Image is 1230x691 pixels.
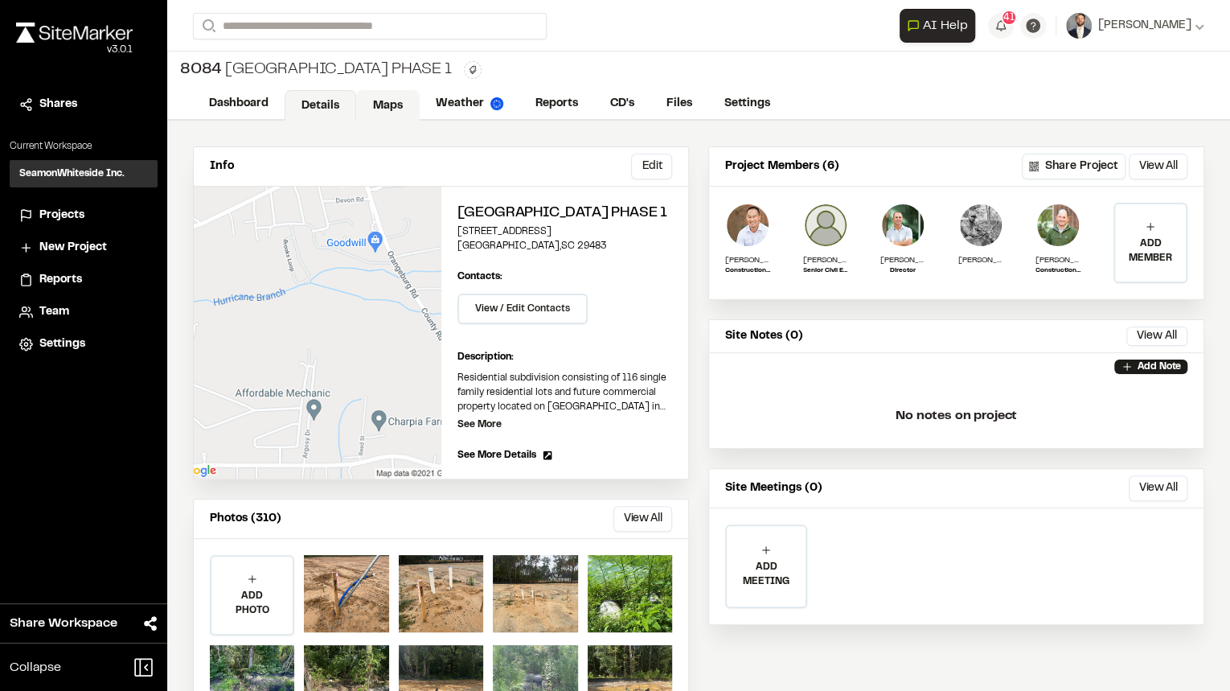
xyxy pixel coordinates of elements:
span: [PERSON_NAME] [1098,17,1191,35]
a: New Project [19,239,148,257]
p: No notes on project [722,390,1191,442]
p: Photos (310) [210,510,281,528]
a: Reports [19,271,148,289]
p: Current Workspace [10,139,158,154]
p: ADD MEMBER [1115,237,1187,265]
a: Team [19,303,148,321]
p: [STREET_ADDRESS] [457,224,673,239]
p: Construction Admin Team Leader [1035,266,1080,276]
p: ADD PHOTO [211,589,293,618]
button: Open AI Assistant [900,9,975,43]
a: Files [650,88,708,119]
img: User [1066,13,1092,39]
img: Wayne Lee [1035,203,1080,248]
span: Projects [39,207,84,224]
div: Oh geez...please don't... [16,43,133,57]
img: Tommy Huang [725,203,770,248]
span: Team [39,303,69,321]
p: [GEOGRAPHIC_DATA] , SC 29483 [457,239,673,253]
span: New Project [39,239,107,257]
h3: SeamonWhiteside Inc. [19,167,125,181]
p: [PERSON_NAME] [880,254,925,266]
a: Details [285,90,356,121]
button: Edit [631,154,672,179]
img: Sarah Hamblin [803,203,848,248]
span: Shares [39,96,77,113]
span: 41 [1003,10,1015,25]
img: James Owens [958,203,1003,248]
p: [PERSON_NAME] [803,254,848,266]
p: [PERSON_NAME] [725,254,770,266]
a: Settings [708,88,786,119]
p: Add Note [1137,360,1181,374]
img: precipai.png [490,97,503,110]
span: Settings [39,335,85,353]
p: Contacts: [457,269,502,284]
a: Settings [19,335,148,353]
p: Site Notes (0) [725,327,803,345]
p: ADD MEETING [727,560,806,589]
a: Shares [19,96,148,113]
button: View / Edit Contacts [457,294,588,324]
a: Projects [19,207,148,224]
a: CD's [594,88,650,119]
p: Project Members (6) [725,158,839,175]
p: Director [880,266,925,276]
button: View All [1129,475,1187,501]
h2: [GEOGRAPHIC_DATA] Phase 1 [457,203,673,224]
button: Share Project [1022,154,1125,179]
p: [PERSON_NAME] [1035,254,1080,266]
a: Dashboard [193,88,285,119]
img: rebrand.png [16,23,133,43]
span: Reports [39,271,82,289]
span: See More Details [457,448,536,463]
button: Search [193,13,222,39]
p: Residential subdivision consisting of 116 single family residential lots and future commercial pr... [457,371,673,414]
p: Description: [457,350,673,364]
div: Open AI Assistant [900,9,982,43]
a: Reports [519,88,594,119]
p: See More [457,417,502,432]
p: [PERSON_NAME] [958,254,1003,266]
div: [GEOGRAPHIC_DATA] Phase 1 [180,58,451,82]
button: [PERSON_NAME] [1066,13,1204,39]
span: Collapse [10,658,61,677]
span: 8084 [180,58,222,82]
a: Maps [356,90,420,121]
span: Share Workspace [10,614,117,633]
img: Rusty Blake [880,203,925,248]
button: View All [1129,154,1187,179]
span: AI Help [923,16,968,35]
button: 41 [988,13,1014,39]
p: Info [210,158,234,175]
a: Weather [420,88,519,119]
p: Site Meetings (0) [725,479,822,497]
button: View All [1126,327,1187,346]
button: Edit Tags [464,61,482,79]
p: Construction Admin Project Manager [725,266,770,276]
button: View All [613,506,672,532]
p: Senior Civil Engineer [803,266,848,276]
